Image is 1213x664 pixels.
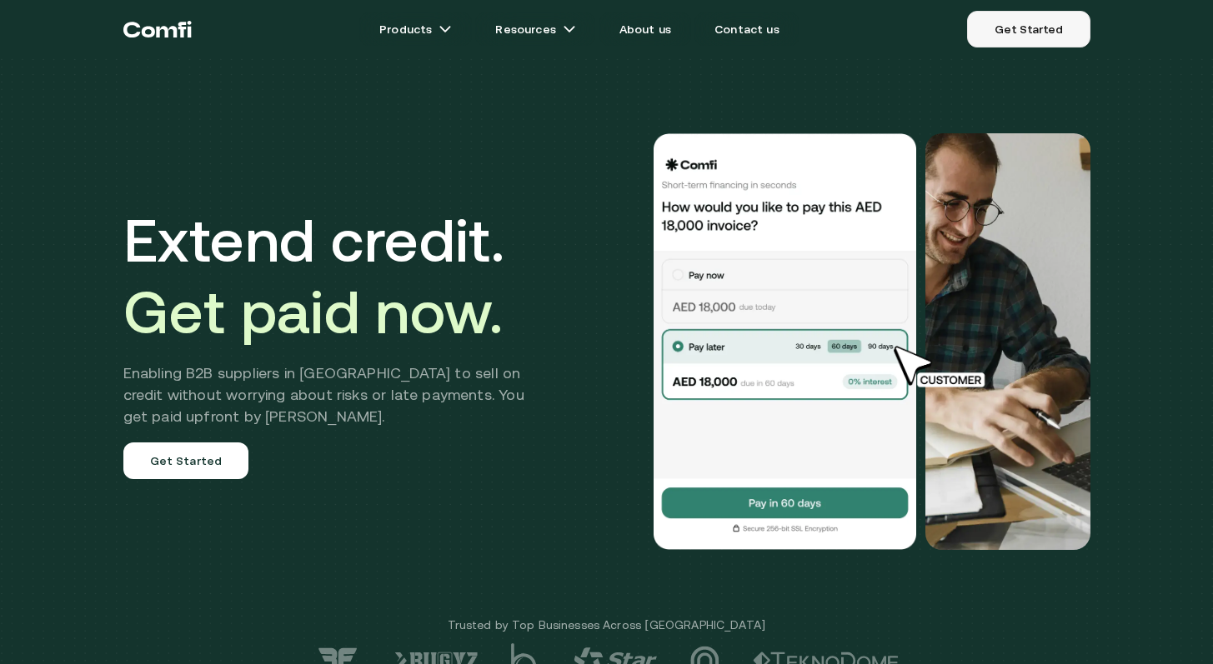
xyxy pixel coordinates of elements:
[123,204,549,347] h1: Extend credit.
[925,133,1090,550] img: Would you like to pay this AED 18,000.00 invoice?
[652,133,919,550] img: Would you like to pay this AED 18,000.00 invoice?
[694,12,799,46] a: Contact us
[123,4,192,54] a: Return to the top of the Comfi home page
[475,12,595,46] a: Resourcesarrow icons
[123,277,504,346] span: Get paid now.
[359,12,472,46] a: Productsarrow icons
[599,12,691,46] a: About us
[563,22,576,36] img: arrow icons
[123,442,249,479] a: Get Started
[882,343,1004,390] img: cursor
[439,22,452,36] img: arrow icons
[123,362,549,427] h2: Enabling B2B suppliers in [GEOGRAPHIC_DATA] to sell on credit without worrying about risks or lat...
[967,11,1090,47] a: Get Started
